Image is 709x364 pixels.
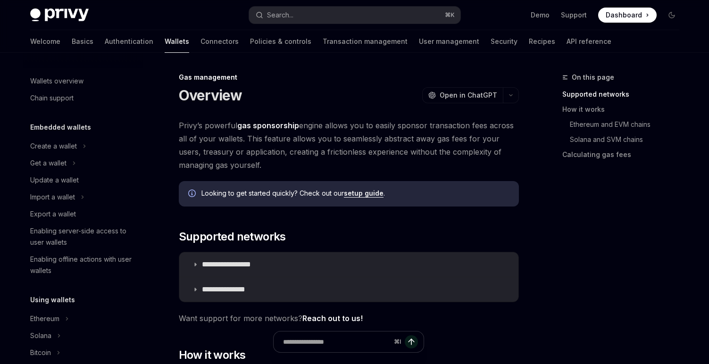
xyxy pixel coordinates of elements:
svg: Info [188,190,198,199]
span: Supported networks [179,229,286,244]
div: Update a wallet [30,174,79,186]
a: Security [491,30,517,53]
div: Export a wallet [30,208,76,220]
a: Wallets [165,30,189,53]
div: Import a wallet [30,191,75,203]
button: Toggle Create a wallet section [23,138,143,155]
button: Toggle Solana section [23,327,143,344]
button: Toggle dark mode [664,8,679,23]
div: Ethereum [30,313,59,324]
button: Toggle Bitcoin section [23,344,143,361]
div: Enabling offline actions with user wallets [30,254,138,276]
span: Privy’s powerful engine allows you to easily sponsor transaction fees across all of your wallets.... [179,119,519,172]
div: Chain support [30,92,74,104]
a: Welcome [30,30,60,53]
a: Transaction management [323,30,408,53]
a: Wallets overview [23,73,143,90]
div: Search... [267,9,293,21]
span: On this page [572,72,614,83]
h5: Using wallets [30,294,75,306]
a: User management [419,30,479,53]
div: Solana [30,330,51,341]
div: Enabling server-side access to user wallets [30,225,138,248]
a: Recipes [529,30,555,53]
button: Toggle Get a wallet section [23,155,143,172]
h1: Overview [179,87,242,104]
a: Basics [72,30,93,53]
a: How it works [562,102,687,117]
a: Support [561,10,587,20]
input: Ask a question... [283,331,390,352]
button: Open search [249,7,460,24]
strong: gas sponsorship [237,121,299,130]
a: Update a wallet [23,172,143,189]
a: Supported networks [562,87,687,102]
a: Connectors [200,30,239,53]
img: dark logo [30,8,89,22]
span: Looking to get started quickly? Check out our . [201,189,509,198]
h5: Embedded wallets [30,122,91,133]
div: Bitcoin [30,347,51,358]
span: ⌘ K [445,11,455,19]
button: Toggle Import a wallet section [23,189,143,206]
a: Ethereum and EVM chains [562,117,687,132]
a: Chain support [23,90,143,107]
a: Solana and SVM chains [562,132,687,147]
a: Export a wallet [23,206,143,223]
a: API reference [567,30,611,53]
div: Gas management [179,73,519,82]
button: Send message [405,335,418,348]
div: Wallets overview [30,75,83,87]
a: Calculating gas fees [562,147,687,162]
span: Dashboard [606,10,642,20]
a: Policies & controls [250,30,311,53]
a: Authentication [105,30,153,53]
button: Toggle Ethereum section [23,310,143,327]
a: Dashboard [598,8,657,23]
a: Enabling offline actions with user wallets [23,251,143,279]
a: Demo [531,10,550,20]
span: Want support for more networks? [179,312,519,325]
span: Open in ChatGPT [440,91,497,100]
div: Get a wallet [30,157,67,169]
a: setup guide [344,189,384,198]
div: Create a wallet [30,141,77,152]
button: Open in ChatGPT [422,87,503,103]
a: Enabling server-side access to user wallets [23,223,143,251]
a: Reach out to us! [302,314,363,323]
